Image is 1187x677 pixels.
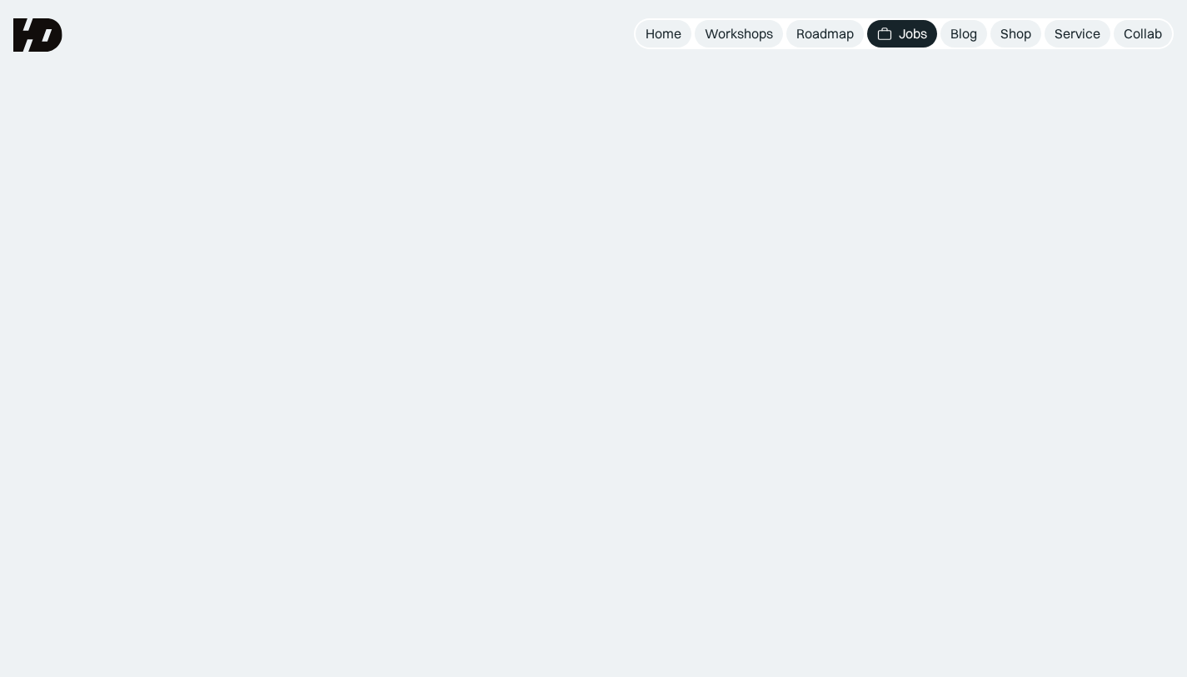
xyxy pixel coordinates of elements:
div: Shop [1000,25,1031,43]
div: Workshops [705,25,773,43]
div: Collab [1124,25,1162,43]
a: Collab [1114,20,1172,48]
div: Service [1055,25,1100,43]
div: Roadmap [796,25,854,43]
a: Workshops [695,20,783,48]
a: Shop [990,20,1041,48]
a: Home [636,20,691,48]
div: Jobs [899,25,927,43]
div: Home [646,25,681,43]
a: Service [1045,20,1110,48]
a: Blog [940,20,987,48]
a: Roadmap [786,20,864,48]
a: Jobs [867,20,937,48]
div: Blog [950,25,977,43]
